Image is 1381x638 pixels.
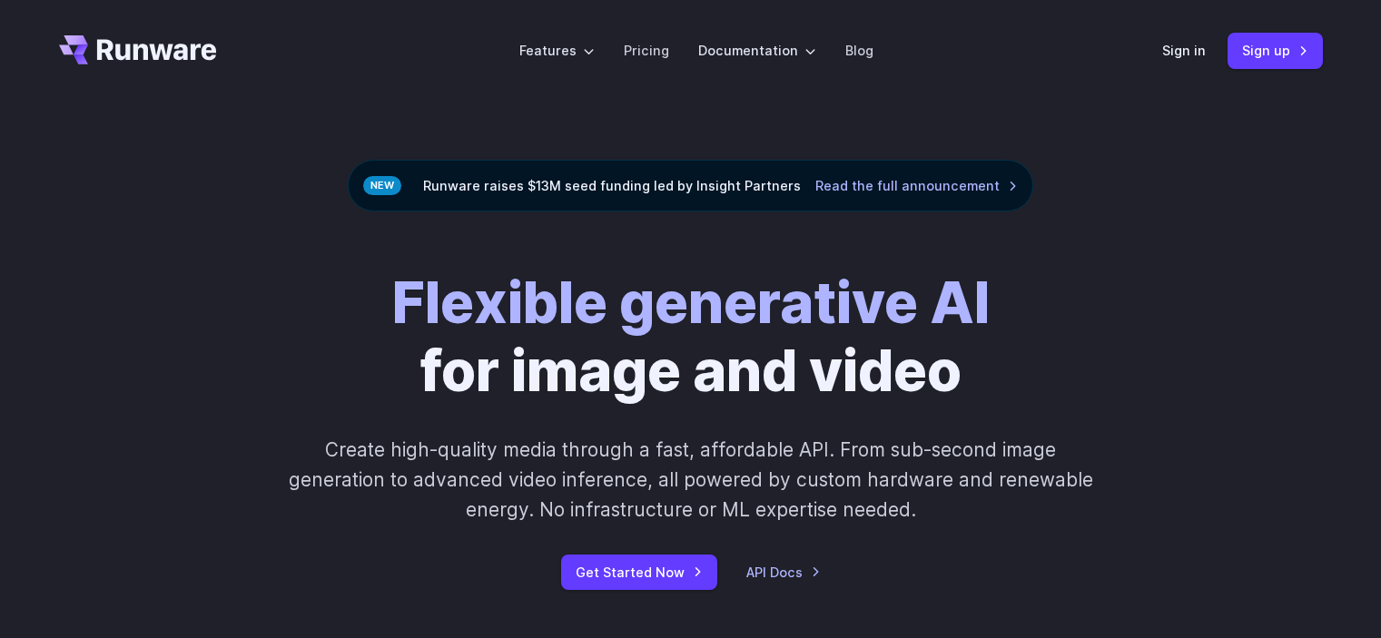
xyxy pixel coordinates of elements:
a: Pricing [624,40,669,61]
div: Runware raises $13M seed funding led by Insight Partners [348,160,1033,211]
label: Documentation [698,40,816,61]
p: Create high-quality media through a fast, affordable API. From sub-second image generation to adv... [286,435,1095,525]
a: Read the full announcement [815,175,1018,196]
strong: Flexible generative AI [392,269,990,337]
h1: for image and video [392,270,990,406]
a: Sign up [1228,33,1323,68]
a: Sign in [1162,40,1206,61]
a: Get Started Now [561,555,717,590]
label: Features [519,40,595,61]
a: Blog [845,40,873,61]
a: Go to / [59,35,217,64]
a: API Docs [746,562,821,583]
